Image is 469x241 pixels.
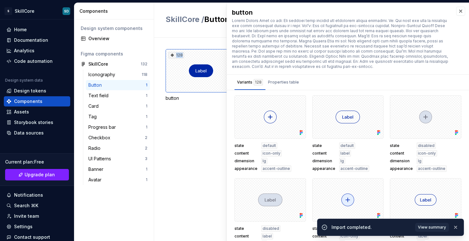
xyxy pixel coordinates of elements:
span: dimension [390,158,413,164]
div: Card [88,103,101,109]
div: Figma components [81,51,147,57]
div: Contact support [14,234,50,240]
span: disabled [263,226,279,231]
a: Checkbox2 [86,133,150,143]
div: Text field [88,92,111,99]
button: SSkillCoreSD [1,4,73,18]
a: Storybook stories [4,117,70,128]
div: button [232,8,450,17]
a: SkillCore132 [78,59,150,69]
div: Progress bar [88,124,118,130]
div: Avatar [88,177,104,183]
span: SkillCore / [166,15,204,24]
div: Search ⌘K [14,202,38,209]
span: default [263,143,276,148]
div: Banner [88,166,106,172]
div: Assets [14,109,29,115]
div: Overview [88,35,147,42]
div: Components [14,98,42,105]
div: 2 [145,146,147,151]
div: SkillCore [88,61,108,67]
div: 3 [145,156,147,161]
div: Current plan : Free [5,159,69,165]
div: Home [14,26,27,33]
button: Notifications [4,190,70,200]
div: Code automation [14,58,53,64]
a: Text field1 [86,91,150,101]
div: button [166,95,236,101]
a: Components [4,96,70,106]
div: 1 [146,125,147,130]
div: Invite team [14,213,39,219]
a: Analytics [4,46,70,56]
a: Upgrade plan [5,169,69,180]
a: Avatar1 [86,175,150,185]
div: 128 [254,79,263,85]
span: icon-only [418,151,436,156]
div: Design system data [5,78,43,83]
button: View summary [415,223,449,232]
span: dimension [312,158,335,164]
h2: Button [166,14,311,25]
div: 1 [146,83,147,88]
span: dimension [234,158,257,164]
div: 128 [168,52,184,58]
div: 128button [166,49,236,101]
a: Banner1 [86,164,150,174]
div: Properties table [268,79,299,85]
a: Radio2 [86,143,150,153]
a: Invite team [4,211,70,221]
span: View summary [418,225,446,230]
span: appearance [234,166,257,171]
div: Design system components [81,25,147,32]
a: Home [4,25,70,35]
a: Documentation [4,35,70,45]
span: content [234,151,257,156]
div: 1 [146,114,147,119]
span: icon-only [263,151,280,156]
span: appearance [390,166,413,171]
span: state [234,226,257,231]
div: 1 [146,167,147,172]
span: default [340,143,354,148]
span: lg [418,158,421,164]
div: Variants [237,79,263,85]
div: Settings [14,223,33,230]
div: Button [88,82,104,88]
span: state [312,143,335,148]
a: Button1 [86,80,150,90]
div: SkillCore [15,8,34,14]
span: accent-outline [263,166,290,171]
div: Documentation [14,37,48,43]
span: lg [263,158,266,164]
button: Search ⌘K [4,201,70,211]
span: accent-outline [340,166,368,171]
div: 118 [142,72,147,77]
div: Import completed. [331,224,411,230]
span: accent-outline [418,166,445,171]
div: Design tokens [14,88,46,94]
a: Overview [78,33,150,44]
div: 1 [146,93,147,98]
div: Notifications [14,192,43,198]
a: Tag1 [86,112,150,122]
a: UI Patterns3 [86,154,150,164]
div: Iconography [88,71,118,78]
span: lg [340,158,344,164]
div: Tag [88,113,99,120]
a: Assets [4,107,70,117]
a: Design tokens [4,86,70,96]
span: label [263,234,272,239]
div: Components [79,8,151,14]
div: 2 [145,135,147,140]
span: state [234,143,257,148]
div: SD [64,9,69,14]
a: Data sources [4,128,70,138]
div: UI Patterns [88,156,114,162]
span: Upgrade plan [25,172,55,178]
div: S [4,7,12,15]
a: Settings [4,222,70,232]
span: appearance [312,166,335,171]
div: Radio [88,145,103,151]
span: content [234,234,257,239]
